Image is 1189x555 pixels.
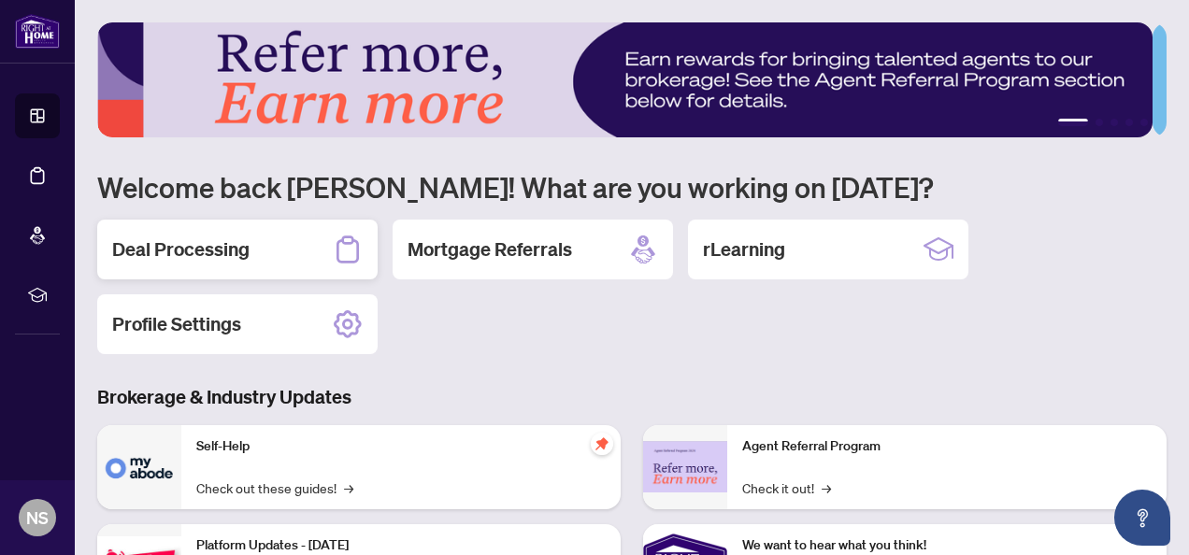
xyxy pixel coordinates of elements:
span: pushpin [591,433,613,455]
img: logo [15,14,60,49]
span: NS [26,505,49,531]
a: Check out these guides!→ [196,477,353,498]
img: Agent Referral Program [643,441,727,492]
span: → [344,477,353,498]
button: Open asap [1114,490,1170,546]
img: Self-Help [97,425,181,509]
p: Self-Help [196,436,606,457]
button: 2 [1096,119,1103,126]
h2: Deal Processing [112,236,250,263]
h2: Mortgage Referrals [408,236,572,263]
img: Slide 0 [97,22,1153,137]
p: Agent Referral Program [742,436,1152,457]
h2: rLearning [703,236,785,263]
button: 1 [1058,119,1088,126]
button: 4 [1125,119,1133,126]
a: Check it out!→ [742,477,831,498]
button: 5 [1140,119,1148,126]
h3: Brokerage & Industry Updates [97,384,1167,410]
h1: Welcome back [PERSON_NAME]! What are you working on [DATE]? [97,169,1167,205]
button: 3 [1110,119,1118,126]
span: → [822,477,831,498]
h2: Profile Settings [112,311,241,337]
